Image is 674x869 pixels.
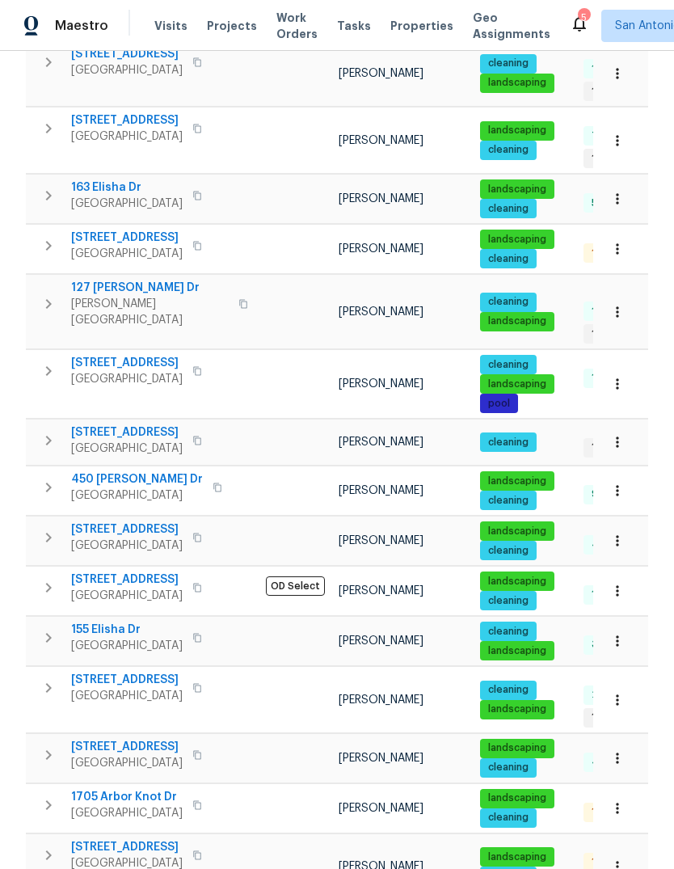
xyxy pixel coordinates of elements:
span: [STREET_ADDRESS] [71,572,183,588]
span: [GEOGRAPHIC_DATA] [71,805,183,821]
span: [PERSON_NAME] [339,803,423,814]
span: [STREET_ADDRESS] [71,46,183,62]
span: landscaping [482,791,553,805]
span: cleaning [482,202,535,216]
span: landscaping [482,741,553,755]
span: [GEOGRAPHIC_DATA] [71,538,183,554]
span: cleaning [482,625,535,639]
span: 1 WIP [585,441,621,454]
span: Geo Assignments [473,10,550,42]
span: landscaping [482,850,553,864]
span: 14 Done [585,371,637,385]
span: cleaning [482,358,535,372]
span: 1 QC [585,805,620,819]
span: landscaping [482,378,553,391]
span: 17 Done [585,588,636,601]
span: cleaning [482,683,535,697]
span: [STREET_ADDRESS] [71,521,183,538]
span: pool [482,397,516,411]
span: [PERSON_NAME] [339,135,423,146]
span: [GEOGRAPHIC_DATA] [71,588,183,604]
span: [GEOGRAPHIC_DATA] [71,638,183,654]
span: cleaning [482,761,535,774]
span: [PERSON_NAME] [339,243,423,255]
span: [GEOGRAPHIC_DATA] [71,246,183,262]
span: Projects [207,18,257,34]
span: landscaping [482,644,553,658]
span: landscaping [482,76,553,90]
span: 155 Elisha Dr [71,622,183,638]
span: [GEOGRAPHIC_DATA] [71,196,183,212]
span: 127 [PERSON_NAME] Dr [71,280,229,296]
span: landscaping [482,314,553,328]
span: [STREET_ADDRESS] [71,839,183,855]
span: 1 Accepted [585,327,653,341]
span: [STREET_ADDRESS] [71,112,183,129]
span: 1 Accepted [585,711,653,724]
span: 1 QC [585,247,620,260]
span: [PERSON_NAME] [339,68,423,79]
span: 5 Done [585,196,631,210]
span: cleaning [482,811,535,825]
span: [GEOGRAPHIC_DATA] [71,62,183,78]
span: [PERSON_NAME] [339,485,423,496]
span: [GEOGRAPHIC_DATA] [71,441,183,457]
span: [GEOGRAPHIC_DATA] [71,129,183,145]
div: 5 [578,10,589,26]
span: landscaping [482,124,553,137]
span: [PERSON_NAME] [339,753,423,764]
span: [GEOGRAPHIC_DATA] [71,487,203,504]
span: [PERSON_NAME] [339,694,423,706]
span: [GEOGRAPHIC_DATA] [71,371,183,387]
span: 1 Accepted [585,152,653,166]
span: 4 Done [585,538,633,551]
span: cleaning [482,143,535,157]
span: cleaning [482,252,535,266]
span: 23 Done [585,688,638,702]
span: 1 QC [585,855,620,869]
span: landscaping [482,525,553,538]
span: [PERSON_NAME] [339,193,423,205]
span: cleaning [482,494,535,508]
span: Work Orders [276,10,318,42]
span: Maestro [55,18,108,34]
span: 3 Done [585,638,632,652]
span: Properties [390,18,453,34]
span: landscaping [482,233,553,247]
span: 1 Accepted [585,85,653,99]
span: cleaning [482,594,535,608]
span: [STREET_ADDRESS] [71,355,183,371]
span: 450 [PERSON_NAME] Dr [71,471,203,487]
span: [GEOGRAPHIC_DATA] [71,688,183,704]
span: [PERSON_NAME] [339,635,423,647]
span: 1705 Arbor Knot Dr [71,789,183,805]
span: OD Select [266,576,325,596]
span: 11 Done [585,305,634,318]
span: 4 Done [585,755,633,769]
span: [STREET_ADDRESS] [71,230,183,246]
span: cleaning [482,295,535,309]
span: [STREET_ADDRESS] [71,424,183,441]
span: [PERSON_NAME] [339,378,423,390]
span: [PERSON_NAME][GEOGRAPHIC_DATA] [71,296,229,328]
span: landscaping [482,702,553,716]
span: 10 Done [585,62,637,76]
span: 9 Done [585,487,632,501]
span: [GEOGRAPHIC_DATA] [71,755,183,771]
span: [PERSON_NAME] [339,306,423,318]
span: [PERSON_NAME] [339,535,423,546]
span: cleaning [482,57,535,70]
span: landscaping [482,183,553,196]
span: Tasks [337,20,371,32]
span: 7 Done [585,129,632,143]
span: 163 Elisha Dr [71,179,183,196]
span: landscaping [482,575,553,588]
span: [STREET_ADDRESS] [71,672,183,688]
span: cleaning [482,544,535,558]
span: cleaning [482,436,535,449]
span: [PERSON_NAME] [339,585,423,597]
span: [PERSON_NAME] [339,437,423,448]
span: [STREET_ADDRESS] [71,739,183,755]
span: landscaping [482,475,553,488]
span: Visits [154,18,187,34]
